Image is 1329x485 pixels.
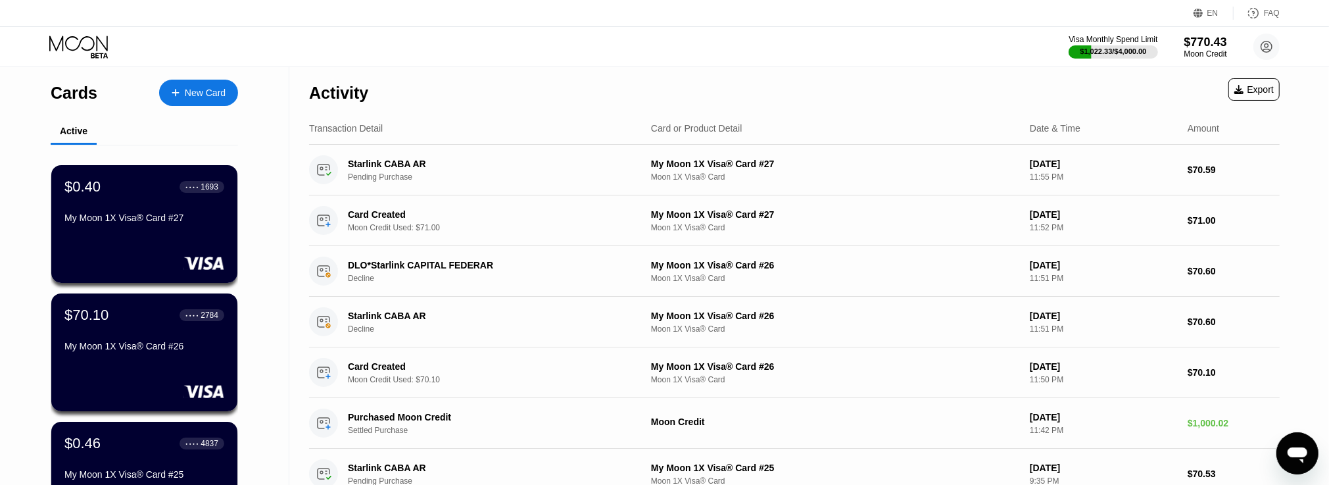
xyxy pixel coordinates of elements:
div: Amount [1188,123,1219,134]
div: Moon Credit Used: $71.00 [348,223,646,232]
div: $770.43 [1184,36,1227,49]
div: My Moon 1X Visa® Card #27 [651,209,1019,220]
div: Moon 1X Visa® Card [651,375,1019,384]
div: FAQ [1234,7,1280,20]
div: Starlink CABA ARPending PurchaseMy Moon 1X Visa® Card #27Moon 1X Visa® Card[DATE]11:55 PM$70.59 [309,145,1280,195]
div: $70.10 [1188,367,1280,378]
div: Active [60,126,87,136]
div: Starlink CABA AR [348,311,625,321]
div: Settled Purchase [348,426,646,435]
div: Card or Product Detail [651,123,742,134]
div: Moon 1X Visa® Card [651,172,1019,182]
div: My Moon 1X Visa® Card #26 [651,260,1019,270]
div: 2784 [201,311,218,320]
div: EN [1207,9,1219,18]
div: ● ● ● ● [185,185,199,189]
div: $70.60 [1188,317,1280,327]
div: Visa Monthly Spend Limit [1069,35,1157,44]
div: Date & Time [1030,123,1080,134]
div: [DATE] [1030,209,1177,220]
div: Purchased Moon Credit [348,412,625,422]
div: Decline [348,274,646,283]
div: DLO*Starlink CAPITAL FEDERARDeclineMy Moon 1X Visa® Card #26Moon 1X Visa® Card[DATE]11:51 PM$70.60 [309,246,1280,297]
div: 11:51 PM [1030,324,1177,334]
div: 11:42 PM [1030,426,1177,435]
div: 11:50 PM [1030,375,1177,384]
div: Transaction Detail [309,123,383,134]
div: $0.40 [64,178,101,195]
div: [DATE] [1030,463,1177,473]
div: My Moon 1X Visa® Card #27 [651,159,1019,169]
div: 1693 [201,182,218,191]
div: Card CreatedMoon Credit Used: $70.10My Moon 1X Visa® Card #26Moon 1X Visa® Card[DATE]11:50 PM$70.10 [309,347,1280,398]
div: [DATE] [1030,361,1177,372]
div: My Moon 1X Visa® Card #27 [64,213,224,223]
div: $70.10 [64,307,109,324]
div: $770.43Moon Credit [1184,36,1227,59]
div: $71.00 [1188,215,1280,226]
div: Moon 1X Visa® Card [651,324,1019,334]
div: Moon 1X Visa® Card [651,223,1019,232]
div: Moon Credit Used: $70.10 [348,375,646,384]
div: ● ● ● ● [185,313,199,317]
div: $70.10● ● ● ●2784My Moon 1X Visa® Card #26 [51,294,237,411]
div: [DATE] [1030,311,1177,321]
div: 11:51 PM [1030,274,1177,283]
div: Pending Purchase [348,172,646,182]
div: Card Created [348,361,625,372]
div: My Moon 1X Visa® Card #26 [64,341,224,351]
div: Moon Credit [651,417,1019,427]
div: Decline [348,324,646,334]
div: $0.40● ● ● ●1693My Moon 1X Visa® Card #27 [51,165,237,283]
div: $1,000.02 [1188,418,1280,428]
div: Starlink CABA AR [348,159,625,169]
div: [DATE] [1030,260,1177,270]
div: Activity [309,84,368,103]
div: [DATE] [1030,412,1177,422]
div: My Moon 1X Visa® Card #25 [651,463,1019,473]
div: My Moon 1X Visa® Card #25 [64,469,224,480]
div: 4837 [201,439,218,448]
div: New Card [159,80,238,106]
div: Starlink CABA AR [348,463,625,473]
div: Cards [51,84,97,103]
div: Card CreatedMoon Credit Used: $71.00My Moon 1X Visa® Card #27Moon 1X Visa® Card[DATE]11:52 PM$71.00 [309,195,1280,246]
div: Moon Credit [1184,49,1227,59]
div: FAQ [1264,9,1280,18]
div: Visa Monthly Spend Limit$1,022.33/$4,000.00 [1069,35,1157,59]
div: $70.59 [1188,165,1280,175]
div: $70.60 [1188,266,1280,276]
div: 11:52 PM [1030,223,1177,232]
div: $70.53 [1188,469,1280,479]
div: My Moon 1X Visa® Card #26 [651,311,1019,321]
div: Export [1228,78,1280,101]
div: 11:55 PM [1030,172,1177,182]
iframe: Button to launch messaging window, conversation in progress [1276,432,1318,474]
div: $1,022.33 / $4,000.00 [1080,47,1147,55]
div: $0.46 [64,435,101,452]
div: EN [1194,7,1234,20]
div: Moon 1X Visa® Card [651,274,1019,283]
div: New Card [185,88,226,99]
div: My Moon 1X Visa® Card #26 [651,361,1019,372]
div: Card Created [348,209,625,220]
div: [DATE] [1030,159,1177,169]
div: Starlink CABA ARDeclineMy Moon 1X Visa® Card #26Moon 1X Visa® Card[DATE]11:51 PM$70.60 [309,297,1280,347]
div: Export [1234,84,1274,95]
div: ● ● ● ● [185,442,199,446]
div: Purchased Moon CreditSettled PurchaseMoon Credit[DATE]11:42 PM$1,000.02 [309,398,1280,449]
div: DLO*Starlink CAPITAL FEDERAR [348,260,625,270]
